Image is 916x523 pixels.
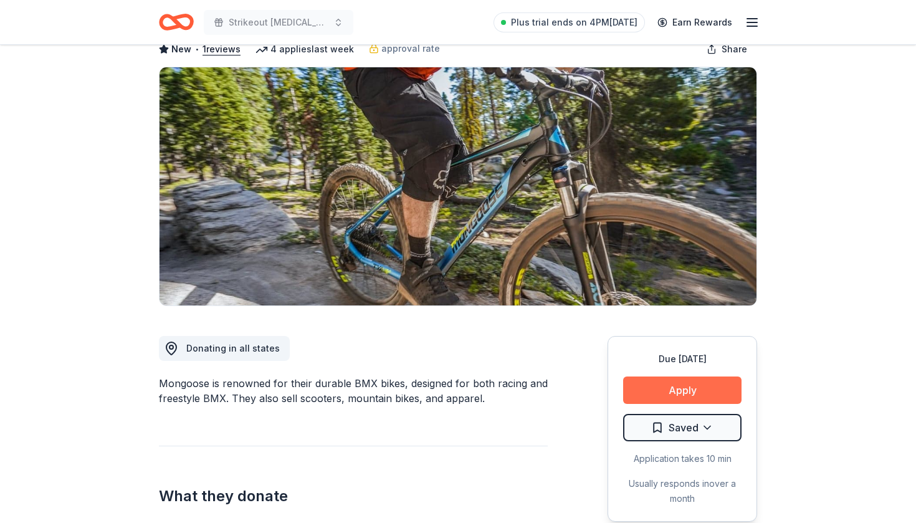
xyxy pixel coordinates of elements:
button: Strikeout [MEDICAL_DATA] [204,10,353,35]
div: 4 applies last week [255,42,354,57]
div: Application takes 10 min [623,451,742,466]
div: Due [DATE] [623,352,742,367]
div: Usually responds in over a month [623,476,742,506]
button: Saved [623,414,742,441]
img: Image for Mongoose [160,67,756,305]
span: approval rate [381,41,440,56]
span: Share [722,42,747,57]
button: Apply [623,377,742,404]
span: Saved [669,420,699,436]
span: Plus trial ends on 4PM[DATE] [511,15,637,30]
a: approval rate [369,41,440,56]
span: Strikeout [MEDICAL_DATA] [229,15,328,30]
h2: What they donate [159,486,548,506]
span: New [171,42,191,57]
a: Home [159,7,194,37]
span: Donating in all states [186,343,280,353]
button: Share [697,37,757,62]
a: Earn Rewards [650,11,740,34]
span: • [195,44,199,54]
button: 1reviews [203,42,241,57]
div: Mongoose is renowned for their durable BMX bikes, designed for both racing and freestyle BMX. The... [159,376,548,406]
a: Plus trial ends on 4PM[DATE] [494,12,645,32]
